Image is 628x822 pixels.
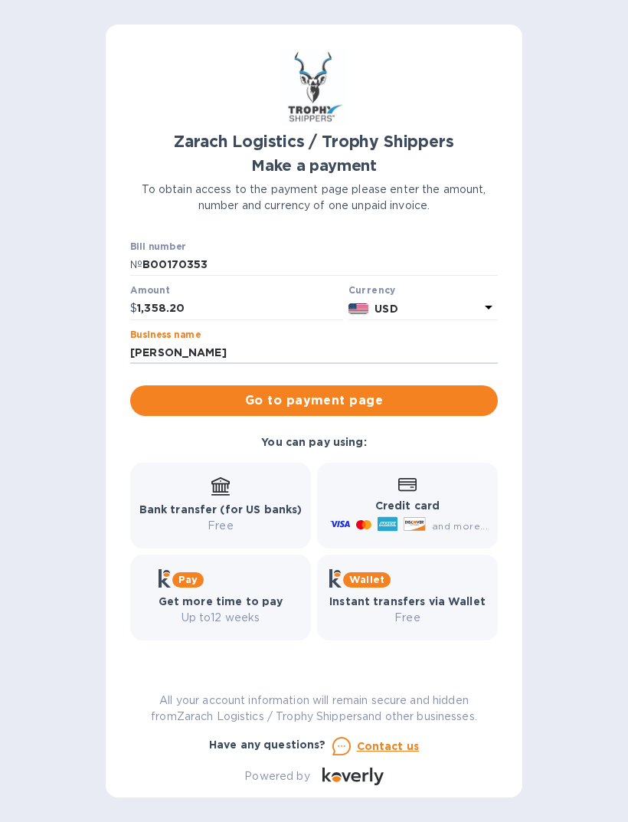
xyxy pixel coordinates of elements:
[375,499,440,512] b: Credit card
[159,595,283,607] b: Get more time to pay
[329,595,486,607] b: Instant transfers via Wallet
[142,391,486,410] span: Go to payment page
[130,287,169,296] label: Amount
[357,740,420,752] u: Contact us
[178,574,198,585] b: Pay
[209,738,326,751] b: Have any questions?
[329,610,486,626] p: Free
[432,520,488,532] span: and more...
[139,503,303,516] b: Bank transfer (for US banks)
[348,284,396,296] b: Currency
[130,242,185,251] label: Bill number
[349,574,384,585] b: Wallet
[348,303,369,314] img: USD
[130,385,498,416] button: Go to payment page
[375,303,397,315] b: USD
[137,297,342,320] input: 0.00
[244,768,309,784] p: Powered by
[130,300,137,316] p: $
[130,182,498,214] p: To obtain access to the payment page please enter the amount, number and currency of one unpaid i...
[159,610,283,626] p: Up to 12 weeks
[130,693,498,725] p: All your account information will remain secure and hidden from Zarach Logistics / Trophy Shipper...
[130,330,201,339] label: Business name
[261,436,366,448] b: You can pay using:
[130,342,498,365] input: Enter business name
[130,157,498,175] h1: Make a payment
[139,518,303,534] p: Free
[174,132,453,151] b: Zarach Logistics / Trophy Shippers
[130,257,142,273] p: №
[142,254,498,277] input: Enter bill number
